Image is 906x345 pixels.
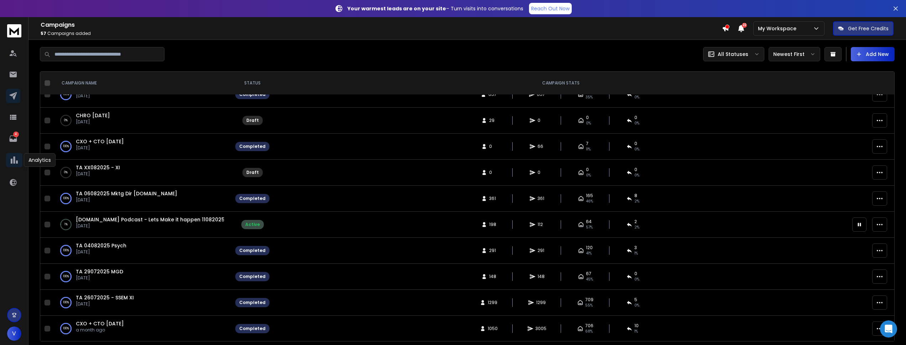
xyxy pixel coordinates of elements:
[489,170,496,175] span: 0
[586,193,593,199] span: 165
[634,141,637,146] span: 0
[758,25,799,32] p: My Workspace
[833,21,894,36] button: Get Free Credits
[76,138,124,145] a: CXO + CTO [DATE]
[76,249,126,255] p: [DATE]
[586,225,593,230] span: 57 %
[535,326,546,331] span: 3005
[538,222,545,227] span: 112
[76,242,126,249] span: TA 04082025 Psych
[489,118,496,123] span: 29
[76,294,134,301] a: TA 26072025 - SSEM XI
[53,160,231,186] td: 0%TA XX082025 - XI[DATE]
[239,326,266,331] div: Completed
[634,146,639,152] span: 0 %
[239,196,266,201] div: Completed
[488,326,498,331] span: 1050
[848,25,889,32] p: Get Free Credits
[76,268,123,275] a: TA 29072025 MGD
[634,303,639,308] span: 0 %
[586,141,588,146] span: 7
[585,323,593,329] span: 706
[53,72,231,95] th: CAMPAIGN NAME
[634,323,639,329] span: 10
[634,219,637,225] span: 2
[538,144,545,149] span: 66
[718,51,748,58] p: All Statuses
[64,221,68,228] p: 1 %
[76,327,124,333] p: a month ago
[41,31,722,36] p: Campaigns added
[634,120,639,126] span: 0%
[634,245,637,251] span: 3
[538,274,545,279] span: 148
[63,143,69,150] p: 100 %
[76,197,177,203] p: [DATE]
[586,94,593,100] span: 35 %
[76,119,110,125] p: [DATE]
[76,190,177,197] span: TA 06082025 Mktg Dir [DOMAIN_NAME]
[489,196,496,201] span: 361
[76,145,124,151] p: [DATE]
[24,153,56,167] div: Analytics
[246,118,259,123] div: Draft
[53,212,231,238] td: 1%[DOMAIN_NAME] Podcast - Lets Make it happen 11082025[DATE]
[634,115,637,120] span: 0
[63,247,69,254] p: 100 %
[53,134,231,160] td: 100%CXO + CTO [DATE][DATE]
[76,320,124,327] a: CXO + CTO [DATE]
[851,47,895,61] button: Add New
[531,5,570,12] p: Reach Out Now
[586,120,591,126] span: 0%
[63,325,69,332] p: 100 %
[239,300,266,305] div: Completed
[64,117,68,124] p: 0 %
[7,326,21,341] button: V
[6,132,20,146] a: 4
[76,164,120,171] a: TA XX082025 - XI
[586,115,589,120] span: 0
[76,223,224,229] p: [DATE]
[536,300,546,305] span: 1299
[586,271,591,277] span: 67
[586,245,593,251] span: 120
[53,238,231,264] td: 100%TA 04082025 Psych[DATE]
[634,251,638,256] span: 1 %
[489,248,496,253] span: 291
[769,47,820,61] button: Newest First
[488,300,497,305] span: 1299
[13,132,19,137] p: 4
[586,199,593,204] span: 46 %
[76,301,134,307] p: [DATE]
[586,167,589,172] span: 0
[538,248,545,253] span: 291
[585,329,593,334] span: 68 %
[634,225,639,230] span: 2 %
[586,277,593,282] span: 45 %
[76,171,120,177] p: [DATE]
[41,21,722,29] h1: Campaigns
[53,186,231,212] td: 100%TA 06082025 Mktg Dir [DOMAIN_NAME][DATE]
[538,118,545,123] span: 0
[76,216,225,223] a: [DOMAIN_NAME] Podcast - Lets Make it happen 11082025
[246,170,259,175] div: Draft
[231,72,274,95] th: STATUS
[347,5,523,12] p: – Turn visits into conversations
[634,172,639,178] span: 0%
[245,222,260,227] div: Active
[634,271,637,277] span: 0
[63,299,69,306] p: 100 %
[76,112,110,119] a: CHRO [DATE]
[586,251,592,256] span: 41 %
[634,277,639,282] span: 0 %
[634,297,637,303] span: 5
[41,30,46,36] span: 57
